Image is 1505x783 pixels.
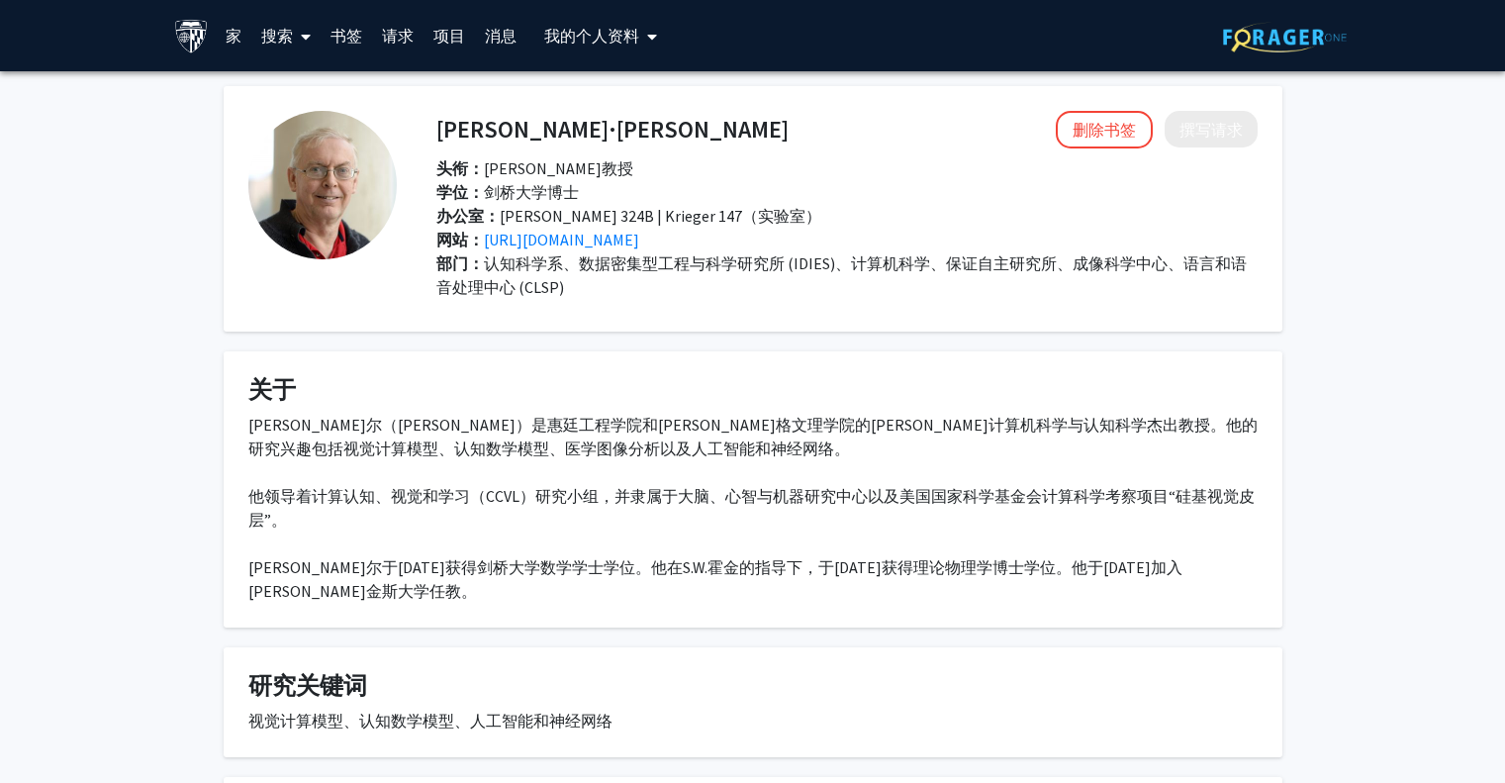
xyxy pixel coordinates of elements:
a: 消息 [475,1,526,70]
font: 请求 [382,26,414,46]
font: 个人资料 [576,26,639,46]
a: 家 [216,1,251,70]
font: 删除书签 [1073,120,1136,140]
font: 办公室： [436,206,500,226]
font: 部门： [436,253,484,273]
font: 头衔： [436,158,484,178]
font: 消息 [485,26,517,46]
img: ForagerOne 标志 [1223,22,1347,52]
a: 项目 [423,1,475,70]
font: [PERSON_NAME]尔于[DATE]获得剑桥大学数学学士学位。他在S.W.霍金的指导下，于[DATE]获得理论物理学博士学位。他于[DATE]加入[PERSON_NAME]金斯大学任教。 [248,557,1182,601]
font: 关于 [248,374,296,405]
font: 剑桥大学博士 [484,182,579,202]
a: 请求 [372,1,423,70]
font: [URL][DOMAIN_NAME] [484,230,639,249]
font: 项目 [433,26,465,46]
iframe: 聊天 [15,694,84,768]
font: 家 [226,26,241,46]
font: 他领导着计算认知、视觉和学习（CCVL）研究小组，并隶属于大脑、心智与机器研究中心以及美国国家科学基金会计算科学考察项目“硅基视觉皮层”。 [248,486,1255,530]
font: 搜索 [261,26,293,46]
font: [PERSON_NAME] 324B | Krieger 147（实验室） [500,206,821,226]
font: 视觉计算模型、认知数学模型、人工智能和神经网络 [248,711,612,731]
font: 我的 [544,26,576,46]
font: [PERSON_NAME]尔（[PERSON_NAME]）是惠廷工程学院和[PERSON_NAME]格文理学院的[PERSON_NAME]计算机科学与认知科学杰出教授。他的研究兴趣包括视觉计算模... [248,415,1258,458]
font: 研究关键词 [248,670,367,701]
a: 书签 [321,1,372,70]
font: 认知科学系、数据密集型工程与科学研究所 (IDIES)、计算机科学、保证自主研究所、成像科学中心、语言和语音处理中心 (CLSP) [436,253,1247,297]
a: 在新标签页中打开 [484,230,639,249]
img: 个人资料图片 [248,111,397,259]
button: 删除书签 [1056,111,1153,148]
img: 约翰·霍普金斯大学标志 [174,19,209,53]
font: [PERSON_NAME]教授 [484,158,633,178]
font: [PERSON_NAME]·[PERSON_NAME] [436,114,789,145]
font: 撰写请求 [1179,120,1243,140]
font: 书签 [330,26,362,46]
font: 网站： [436,230,484,249]
button: 向 Alan Yuille 撰写请求 [1165,111,1258,147]
font: 学位： [436,182,484,202]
